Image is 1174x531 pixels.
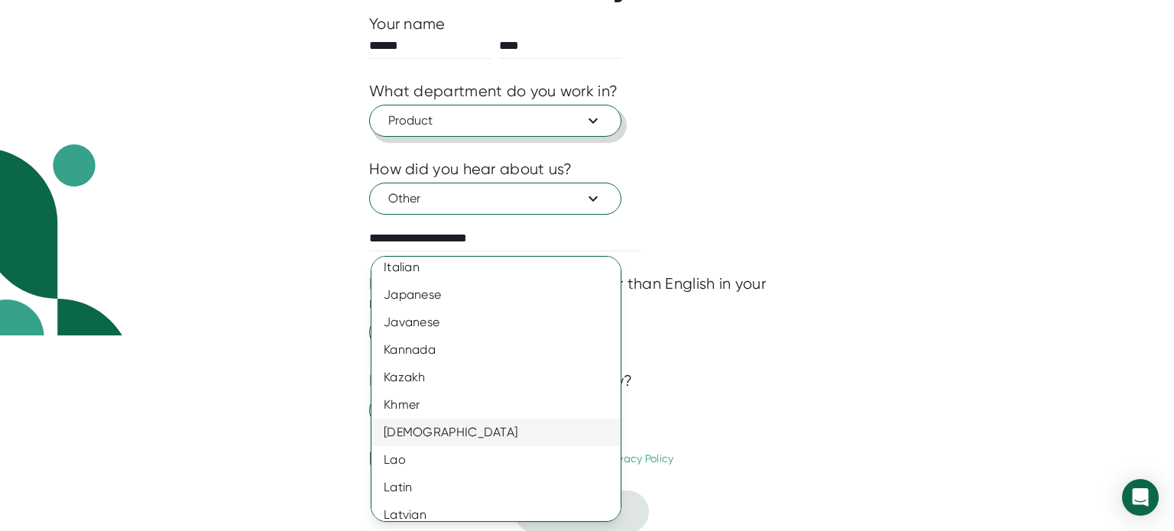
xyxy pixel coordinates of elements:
[371,254,632,281] div: Italian
[371,501,632,529] div: Latvian
[371,446,632,474] div: Lao
[371,391,632,419] div: Khmer
[371,336,632,364] div: Kannada
[1122,479,1159,516] div: Open Intercom Messenger
[371,419,632,446] div: [DEMOGRAPHIC_DATA]
[371,309,632,336] div: Javanese
[371,364,632,391] div: Kazakh
[371,474,632,501] div: Latin
[371,281,632,309] div: Japanese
